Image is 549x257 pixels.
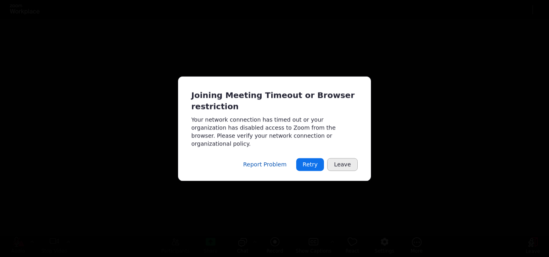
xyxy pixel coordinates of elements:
div: Your network connection has timed out or your organization has disabled access to Zoom from the b... [191,115,358,148]
button: Retry [296,158,324,171]
button: Report Problem [237,158,293,171]
div: Joining Meeting Timeout or Browser restriction [191,89,358,112]
div: Meeting connected timeout. [178,76,371,181]
button: Leave [327,158,358,171]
